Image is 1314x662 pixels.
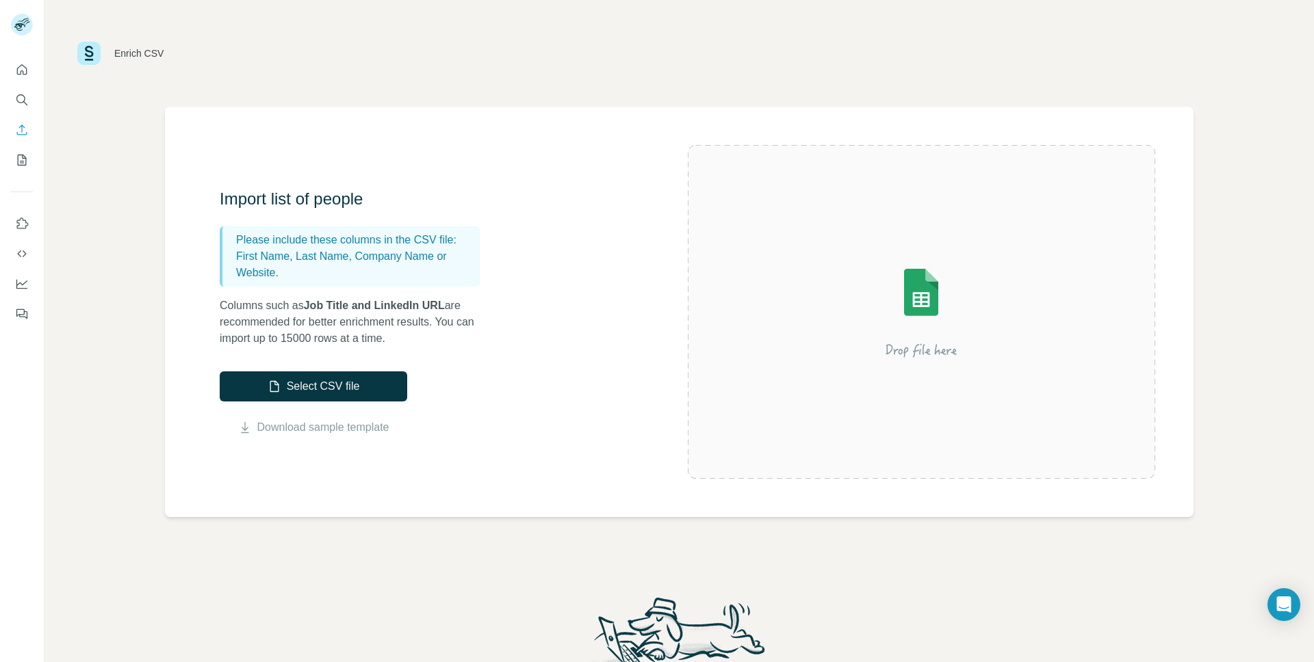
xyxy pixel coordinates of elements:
button: My lists [11,148,33,172]
button: Use Surfe API [11,241,33,266]
button: Download sample template [220,419,407,436]
img: Surfe Logo [77,42,101,65]
h3: Import list of people [220,188,493,210]
button: Dashboard [11,272,33,296]
div: Open Intercom Messenger [1267,588,1300,621]
button: Search [11,88,33,112]
a: Download sample template [257,419,389,436]
button: Quick start [11,57,33,82]
img: Surfe Illustration - Drop file here or select below [798,230,1044,394]
p: Columns such as are recommended for better enrichment results. You can import up to 15000 rows at... [220,297,493,347]
p: Please include these columns in the CSV file: [236,232,474,248]
button: Enrich CSV [11,118,33,142]
button: Feedback [11,302,33,326]
button: Select CSV file [220,371,407,401]
p: First Name, Last Name, Company Name or Website. [236,248,474,281]
span: Job Title and LinkedIn URL [304,300,445,311]
div: Enrich CSV [114,47,164,60]
button: Use Surfe on LinkedIn [11,211,33,236]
